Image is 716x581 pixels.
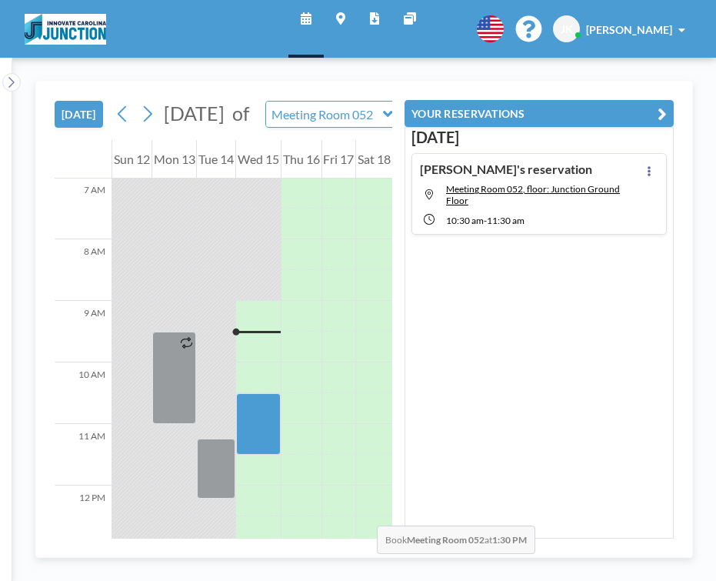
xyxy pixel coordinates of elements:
span: 10:30 AM [446,215,484,226]
div: 8 AM [55,239,112,301]
span: [PERSON_NAME] [586,23,672,36]
span: Meeting Room 052, floor: Junction Ground Floor [446,183,620,206]
span: JK [561,22,573,36]
button: YOUR RESERVATIONS [405,100,674,127]
div: Wed 15 [236,140,281,179]
b: Meeting Room 052 [407,534,485,546]
span: [DATE] [164,102,225,125]
input: Meeting Room 052 [266,102,384,127]
h3: [DATE] [411,128,667,147]
span: Book at [377,526,535,554]
div: 10 AM [55,362,112,424]
div: 7 AM [55,178,112,239]
div: Thu 16 [281,140,321,179]
span: - [484,215,487,226]
span: 11:30 AM [487,215,525,226]
div: Mon 13 [152,140,197,179]
button: [DATE] [55,101,103,128]
div: Fri 17 [322,140,356,179]
div: Tue 14 [197,140,235,179]
div: Sat 18 [356,140,392,179]
div: Sun 12 [112,140,152,179]
h4: [PERSON_NAME]'s reservation [420,162,592,177]
div: 9 AM [55,301,112,362]
span: of [232,102,249,125]
b: 1:30 PM [492,534,527,546]
img: organization-logo [25,14,106,45]
div: 12 PM [55,486,112,547]
div: 11 AM [55,424,112,486]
